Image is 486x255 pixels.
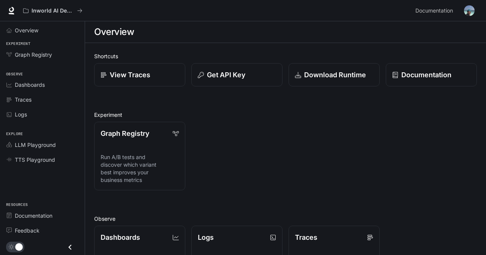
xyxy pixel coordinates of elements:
[3,93,82,106] a: Traces
[464,5,475,16] img: User avatar
[401,70,451,80] p: Documentation
[3,153,82,166] a: TTS Playground
[94,122,185,190] a: Graph RegistryRun A/B tests and discover which variant best improves your business metrics
[191,63,282,86] button: Get API Key
[304,70,366,80] p: Download Runtime
[101,153,179,184] p: Run A/B tests and discover which variant best improves your business metrics
[207,70,245,80] p: Get API Key
[462,3,477,18] button: User avatar
[198,232,214,242] p: Logs
[289,63,380,86] a: Download Runtime
[3,78,82,91] a: Dashboards
[15,226,39,234] span: Feedback
[94,215,477,223] h2: Observe
[94,63,185,86] a: View Traces
[15,110,27,118] span: Logs
[15,26,38,34] span: Overview
[3,48,82,61] a: Graph Registry
[62,239,79,255] button: Close drawer
[415,6,453,16] span: Documentation
[386,63,477,86] a: Documentation
[32,8,74,14] p: Inworld AI Demos
[15,51,52,59] span: Graph Registry
[94,111,477,119] h2: Experiment
[20,3,86,18] button: All workspaces
[101,232,140,242] p: Dashboards
[15,96,32,104] span: Traces
[3,108,82,121] a: Logs
[3,209,82,222] a: Documentation
[3,138,82,151] a: LLM Playground
[412,3,459,18] a: Documentation
[295,232,317,242] p: Traces
[15,242,23,251] span: Dark mode toggle
[3,24,82,37] a: Overview
[101,128,149,139] p: Graph Registry
[94,24,134,40] h1: Overview
[3,224,82,237] a: Feedback
[15,81,45,89] span: Dashboards
[15,156,55,164] span: TTS Playground
[15,141,56,149] span: LLM Playground
[94,52,477,60] h2: Shortcuts
[110,70,150,80] p: View Traces
[15,212,52,220] span: Documentation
